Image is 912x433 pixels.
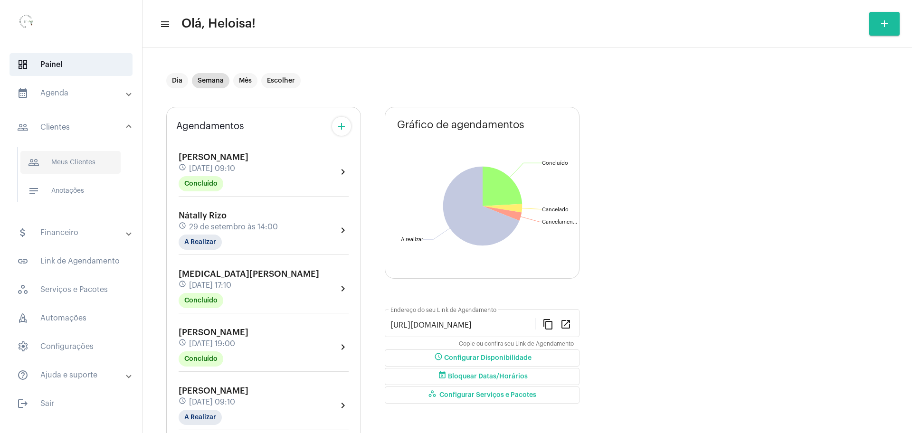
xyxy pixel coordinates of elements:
span: sidenav icon [17,341,28,352]
mat-icon: sidenav icon [17,369,28,381]
mat-chip: A Realizar [179,235,222,250]
mat-icon: add [336,121,347,132]
span: sidenav icon [17,312,28,324]
button: Configurar Serviços e Pacotes [385,386,579,404]
mat-icon: chevron_right [337,225,349,236]
span: Anotações [20,179,121,202]
span: Olá, Heloisa! [181,16,256,31]
span: [DATE] 17:10 [189,281,231,290]
mat-expansion-panel-header: sidenav iconFinanceiro [6,221,142,244]
mat-chip: Dia [166,73,188,88]
mat-icon: sidenav icon [17,255,28,267]
span: 29 de setembro às 14:00 [189,223,278,231]
mat-icon: schedule [179,163,187,174]
span: Automações [9,307,133,329]
mat-icon: schedule [179,339,187,349]
mat-chip: Concluído [179,351,223,367]
mat-icon: sidenav icon [160,19,169,30]
mat-chip: Semana [192,73,229,88]
span: Painel [9,53,133,76]
span: Configurações [9,335,133,358]
mat-chip: Concluído [179,293,223,308]
mat-chip: Concluído [179,176,223,191]
mat-icon: workspaces_outlined [428,389,439,401]
div: sidenav iconClientes [6,142,142,216]
mat-icon: sidenav icon [28,185,39,197]
span: [DATE] 19:00 [189,339,235,348]
text: Concluído [542,160,568,166]
span: Nátally Rizo [179,211,227,220]
mat-chip: A Realizar [179,410,222,425]
mat-icon: chevron_right [337,166,349,178]
text: Cancelamen... [542,219,577,225]
mat-panel-title: Agenda [17,87,127,99]
span: Meus Clientes [20,151,121,174]
mat-chip: Escolher [261,73,301,88]
span: sidenav icon [17,59,28,70]
span: sidenav icon [17,284,28,295]
mat-chip: Mês [233,73,257,88]
mat-icon: content_copy [542,318,554,329]
text: Cancelado [542,207,569,212]
mat-icon: schedule [179,222,187,232]
mat-icon: sidenav icon [17,87,28,99]
text: A realizar [401,237,423,242]
span: Agendamentos [176,121,244,132]
span: [PERSON_NAME] [179,328,248,337]
span: [DATE] 09:10 [189,398,235,406]
mat-icon: sidenav icon [17,122,28,133]
span: Configurar Serviços e Pacotes [428,392,536,398]
span: Serviços e Pacotes [9,278,133,301]
mat-icon: schedule [179,280,187,291]
span: Bloquear Datas/Horários [437,373,528,380]
mat-expansion-panel-header: sidenav iconAjuda e suporte [6,364,142,386]
span: Link de Agendamento [9,250,133,273]
span: Sair [9,392,133,415]
img: 0d939d3e-dcd2-0964-4adc-7f8e0d1a206f.png [8,5,46,43]
mat-icon: chevron_right [337,341,349,353]
input: Link [390,321,535,329]
mat-panel-title: Financeiro [17,227,127,238]
mat-panel-title: Clientes [17,122,127,133]
span: [MEDICAL_DATA][PERSON_NAME] [179,270,319,278]
button: Bloquear Datas/Horários [385,368,579,385]
mat-icon: chevron_right [337,283,349,294]
mat-icon: sidenav icon [28,157,39,168]
mat-icon: sidenav icon [17,227,28,238]
span: [PERSON_NAME] [179,153,248,161]
mat-panel-title: Ajuda e suporte [17,369,127,381]
span: [PERSON_NAME] [179,386,248,395]
span: [DATE] 09:10 [189,164,235,173]
mat-hint: Copie ou confira seu Link de Agendamento [459,341,574,348]
mat-icon: schedule [433,352,444,364]
button: Configurar Disponibilidade [385,349,579,367]
mat-expansion-panel-header: sidenav iconClientes [6,112,142,142]
mat-icon: event_busy [437,371,448,382]
mat-icon: schedule [179,397,187,407]
mat-icon: chevron_right [337,400,349,411]
mat-icon: open_in_new [560,318,571,329]
span: Gráfico de agendamentos [397,119,524,131]
mat-expansion-panel-header: sidenav iconAgenda [6,82,142,104]
span: Configurar Disponibilidade [433,355,532,361]
mat-icon: add [879,18,890,29]
mat-icon: sidenav icon [17,398,28,409]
